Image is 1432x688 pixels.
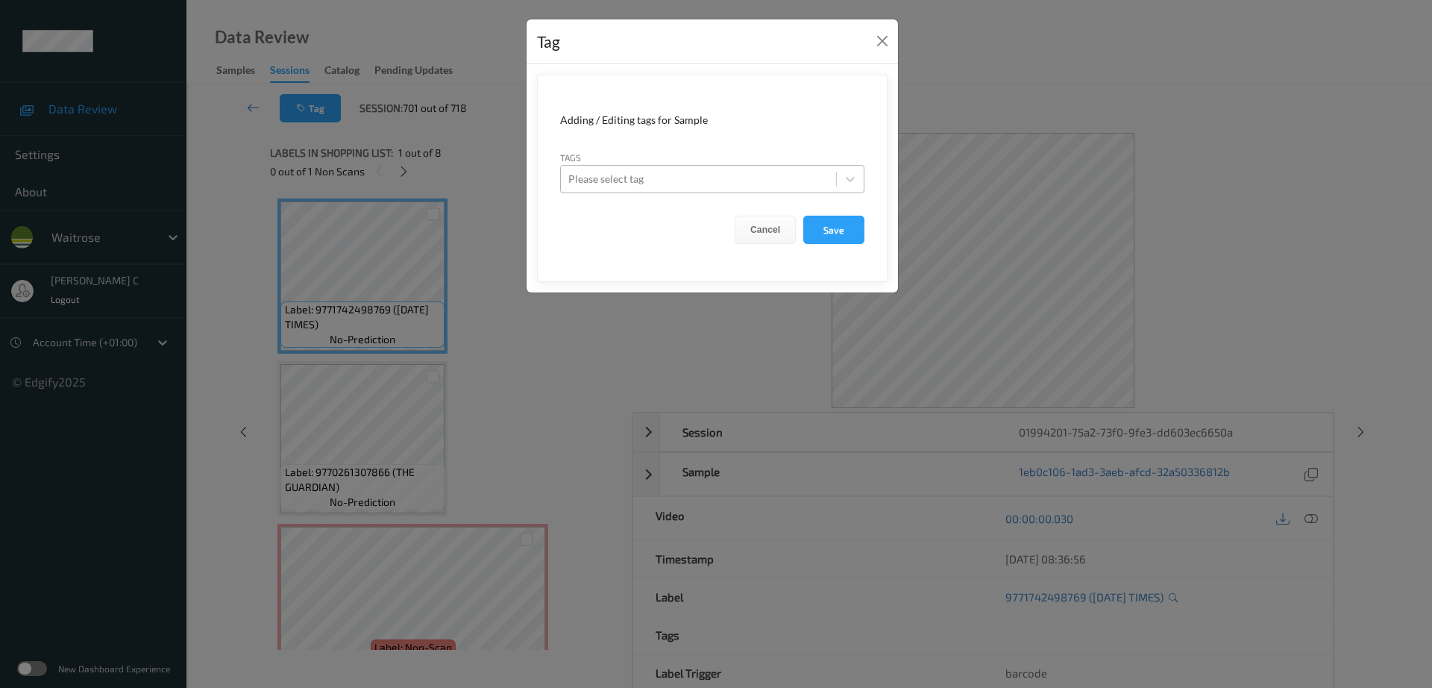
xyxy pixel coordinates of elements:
label: Tags [560,151,581,164]
button: Save [803,216,864,244]
div: Adding / Editing tags for Sample [560,113,864,128]
button: Cancel [735,216,796,244]
div: Tag [537,30,560,54]
button: Close [872,31,893,51]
